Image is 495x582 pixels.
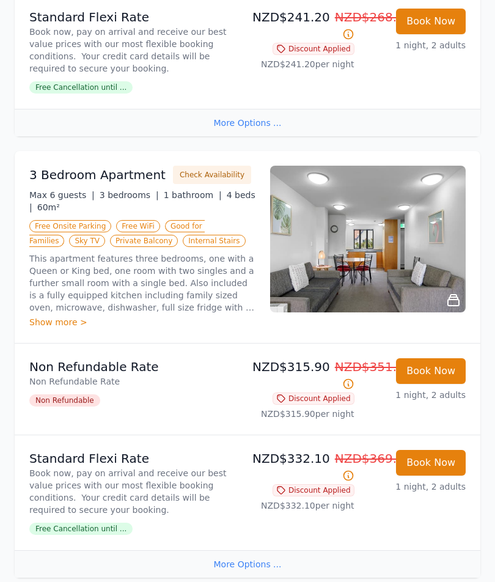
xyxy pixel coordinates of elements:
[29,252,255,314] p: This apartment features three bedrooms, one with a Queen or King bed, one room with two singles a...
[29,316,255,328] div: Show more >
[29,358,243,375] p: Non Refundable Rate
[183,235,245,247] span: Internal Stairs
[364,389,466,401] p: 1 night, 2 adults
[15,109,480,136] div: More Options ...
[100,190,159,200] span: 3 bedrooms |
[396,358,466,384] button: Book Now
[29,26,243,75] p: Book now, pay on arrival and receive our best value prices with our most flexible booking conditi...
[252,358,354,392] p: NZD$315.90
[37,202,60,212] span: 60m²
[364,481,466,493] p: 1 night, 2 adults
[273,392,354,405] span: Discount Applied
[252,9,354,43] p: NZD$241.20
[252,499,354,512] p: NZD$332.10 per night
[252,408,354,420] p: NZD$315.90 per night
[29,81,133,94] span: Free Cancellation until ...
[252,450,354,484] p: NZD$332.10
[29,9,243,26] p: Standard Flexi Rate
[396,9,466,34] button: Book Now
[273,484,354,496] span: Discount Applied
[29,523,133,535] span: Free Cancellation until ...
[116,220,160,232] span: Free WiFi
[15,550,480,578] div: More Options ...
[69,235,105,247] span: Sky TV
[110,235,178,247] span: Private Balcony
[29,220,111,232] span: Free Onsite Parking
[29,190,95,200] span: Max 6 guests |
[335,359,413,374] span: NZD$351.00
[335,451,413,466] span: NZD$369.00
[29,467,243,516] p: Book now, pay on arrival and receive our best value prices with our most flexible booking conditi...
[335,10,413,24] span: NZD$268.00
[396,450,466,476] button: Book Now
[29,394,100,407] span: Non Refundable
[29,375,243,388] p: Non Refundable Rate
[29,450,243,467] p: Standard Flexi Rate
[29,166,166,183] h3: 3 Bedroom Apartment
[364,39,466,51] p: 1 night, 2 adults
[273,43,354,55] span: Discount Applied
[252,58,354,70] p: NZD$241.20 per night
[164,190,222,200] span: 1 bathroom |
[173,166,251,184] button: Check Availability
